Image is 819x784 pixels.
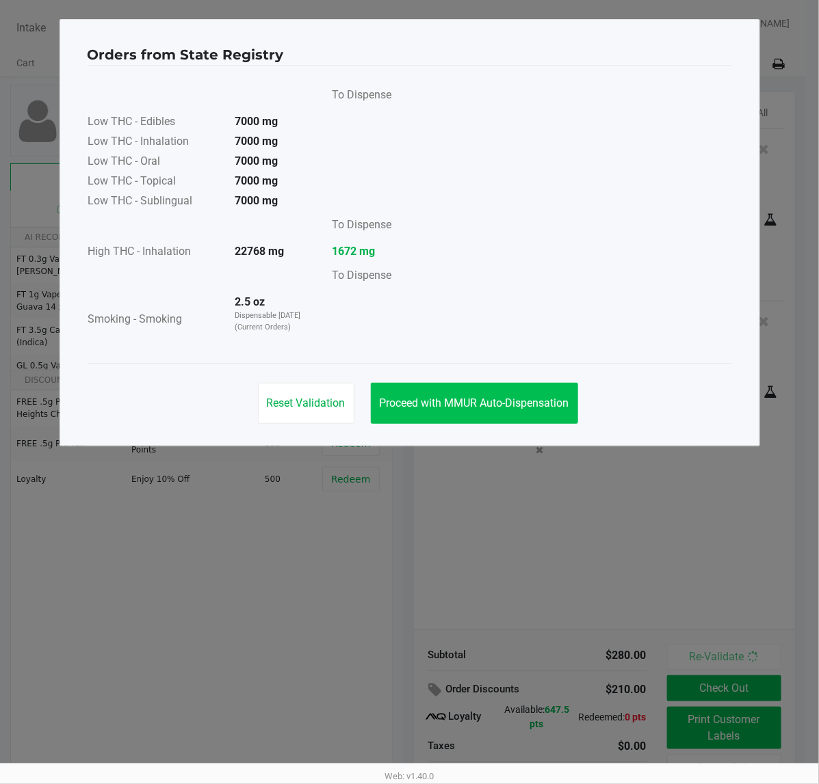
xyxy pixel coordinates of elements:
strong: 22768 mg [235,245,285,258]
td: High THC - Inhalation [88,243,224,262]
td: Low THC - Edibles [88,113,224,133]
strong: 7000 mg [235,154,278,167]
td: To Dispense [322,82,393,113]
span: Web: v1.40.0 [385,771,434,781]
td: Low THC - Inhalation [88,133,224,152]
strong: 2.5 oz [235,295,265,308]
button: Proceed with MMUR Auto-Dispensation [371,383,578,424]
h4: Orders from State Registry [88,44,284,65]
strong: 7000 mg [235,194,278,207]
td: To Dispense [322,212,393,243]
td: Low THC - Topical [88,172,224,192]
button: Reset Validation [258,383,354,424]
td: Low THC - Sublingual [88,192,224,212]
p: Dispensable [DATE] (Current Orders) [235,310,309,333]
strong: 7000 mg [235,115,278,128]
td: Smoking - Smoking [88,293,224,347]
strong: 1672 mg [333,243,392,260]
td: Low THC - Oral [88,152,224,172]
span: Reset Validation [267,396,346,409]
span: Proceed with MMUR Auto-Dispensation [380,396,569,409]
td: To Dispense [322,262,393,293]
strong: 7000 mg [235,135,278,148]
strong: 7000 mg [235,174,278,187]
